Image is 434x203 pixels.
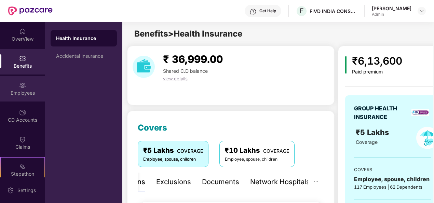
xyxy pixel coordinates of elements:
img: icon [345,56,347,73]
img: svg+xml;base64,PHN2ZyBpZD0iRW1wbG95ZWVzIiB4bWxucz0iaHR0cDovL3d3dy53My5vcmcvMjAwMC9zdmciIHdpZHRoPS... [19,82,26,89]
img: svg+xml;base64,PHN2ZyBpZD0iQ0RfQWNjb3VudHMiIGRhdGEtbmFtZT0iQ0QgQWNjb3VudHMiIHhtbG5zPSJodHRwOi8vd3... [19,109,26,116]
span: COVERAGE [263,148,289,154]
div: Get Help [259,8,276,14]
img: svg+xml;base64,PHN2ZyBpZD0iRHJvcGRvd24tMzJ4MzIiIHhtbG5zPSJodHRwOi8vd3d3LnczLm9yZy8yMDAwL3N2ZyIgd2... [419,8,424,14]
div: [PERSON_NAME] [372,5,411,12]
div: Documents [202,177,239,187]
img: svg+xml;base64,PHN2ZyBpZD0iQ2xhaW0iIHhtbG5zPSJodHRwOi8vd3d3LnczLm9yZy8yMDAwL3N2ZyIgd2lkdGg9IjIwIi... [19,136,26,143]
img: svg+xml;base64,PHN2ZyB4bWxucz0iaHR0cDovL3d3dy53My5vcmcvMjAwMC9zdmciIHdpZHRoPSIyMSIgaGVpZ2h0PSIyMC... [19,163,26,170]
span: Coverage [356,139,378,145]
div: Stepathon [1,171,44,177]
button: ellipsis [308,173,324,191]
span: Covers [138,123,167,133]
span: Benefits > Health Insurance [134,29,242,39]
img: download [133,56,155,78]
div: Employee, spouse, children [225,156,289,163]
img: svg+xml;base64,PHN2ZyBpZD0iQmVuZWZpdHMiIHhtbG5zPSJodHRwOi8vd3d3LnczLm9yZy8yMDAwL3N2ZyIgd2lkdGg9Ij... [19,55,26,62]
div: Exclusions [156,177,191,187]
img: svg+xml;base64,PHN2ZyBpZD0iSGVscC0zMngzMiIgeG1sbnM9Imh0dHA6Ly93d3cudzMub3JnLzIwMDAvc3ZnIiB3aWR0aD... [250,8,257,15]
div: Health Insurance [56,35,111,42]
div: ₹10 Lakhs [225,145,289,156]
span: ellipsis [314,179,318,184]
div: ₹5 Lakhs [143,145,203,156]
img: svg+xml;base64,PHN2ZyBpZD0iU2V0dGluZy0yMHgyMCIgeG1sbnM9Imh0dHA6Ly93d3cudzMub3JnLzIwMDAvc3ZnIiB3aW... [7,187,14,194]
div: Network Hospitals [250,177,310,187]
span: COVERAGE [177,148,203,154]
div: Paid premium [352,69,402,75]
div: GROUP HEALTH INSURANCE [354,104,409,121]
div: ₹6,13,600 [352,53,402,69]
div: 117 Employees | 62 Dependents [354,184,431,190]
span: ₹ 36,999.00 [163,53,223,65]
div: Accidental Insurance [56,53,111,59]
div: FIVD INDIA CONSULTING PRIVATE LIMITED [310,8,357,14]
img: New Pazcare Logo [8,6,53,15]
div: Settings [15,187,38,194]
img: insurerLogo [411,109,429,116]
img: svg+xml;base64,PHN2ZyBpZD0iSG9tZSIgeG1sbnM9Imh0dHA6Ly93d3cudzMub3JnLzIwMDAvc3ZnIiB3aWR0aD0iMjAiIG... [19,28,26,35]
div: Employee, spouse, children [354,175,431,184]
span: Shared C.D balance [163,68,208,74]
div: Admin [372,12,411,17]
span: F [300,7,304,15]
div: Employee, spouse, children [143,156,203,163]
div: COVERS [354,166,431,173]
span: view details [163,76,188,81]
span: ₹5 Lakhs [356,128,391,137]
